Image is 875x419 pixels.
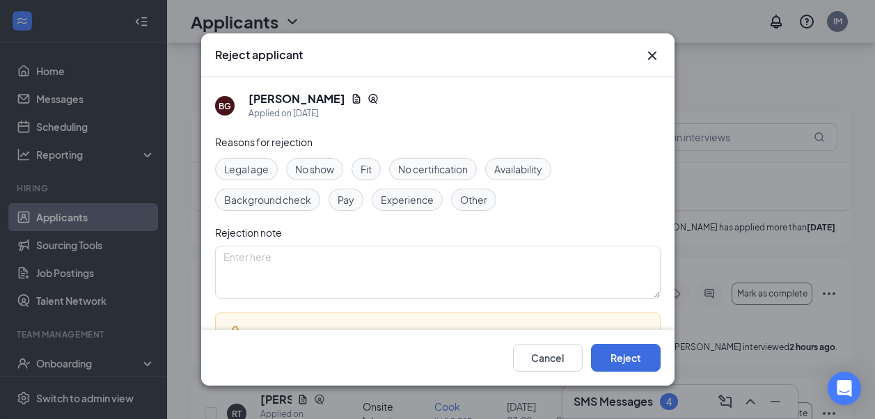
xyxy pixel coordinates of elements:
[224,161,269,177] span: Legal age
[215,47,303,63] h3: Reject applicant
[828,372,861,405] div: Open Intercom Messenger
[249,106,379,120] div: Applied on [DATE]
[361,161,372,177] span: Fit
[227,324,244,341] svg: Warning
[398,161,468,177] span: No certification
[507,329,525,339] a: here
[215,226,282,239] span: Rejection note
[252,329,527,339] span: No rejection templates have been setup. Please create a new one .
[219,100,231,112] div: BG
[494,161,542,177] span: Availability
[460,192,487,207] span: Other
[644,47,661,64] svg: Cross
[381,192,434,207] span: Experience
[591,344,661,372] button: Reject
[513,344,583,372] button: Cancel
[224,192,311,207] span: Background check
[351,93,362,104] svg: Document
[295,161,334,177] span: No show
[215,136,313,148] span: Reasons for rejection
[338,192,354,207] span: Pay
[368,93,379,104] svg: SourcingTools
[249,91,345,106] h5: [PERSON_NAME]
[644,47,661,64] button: Close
